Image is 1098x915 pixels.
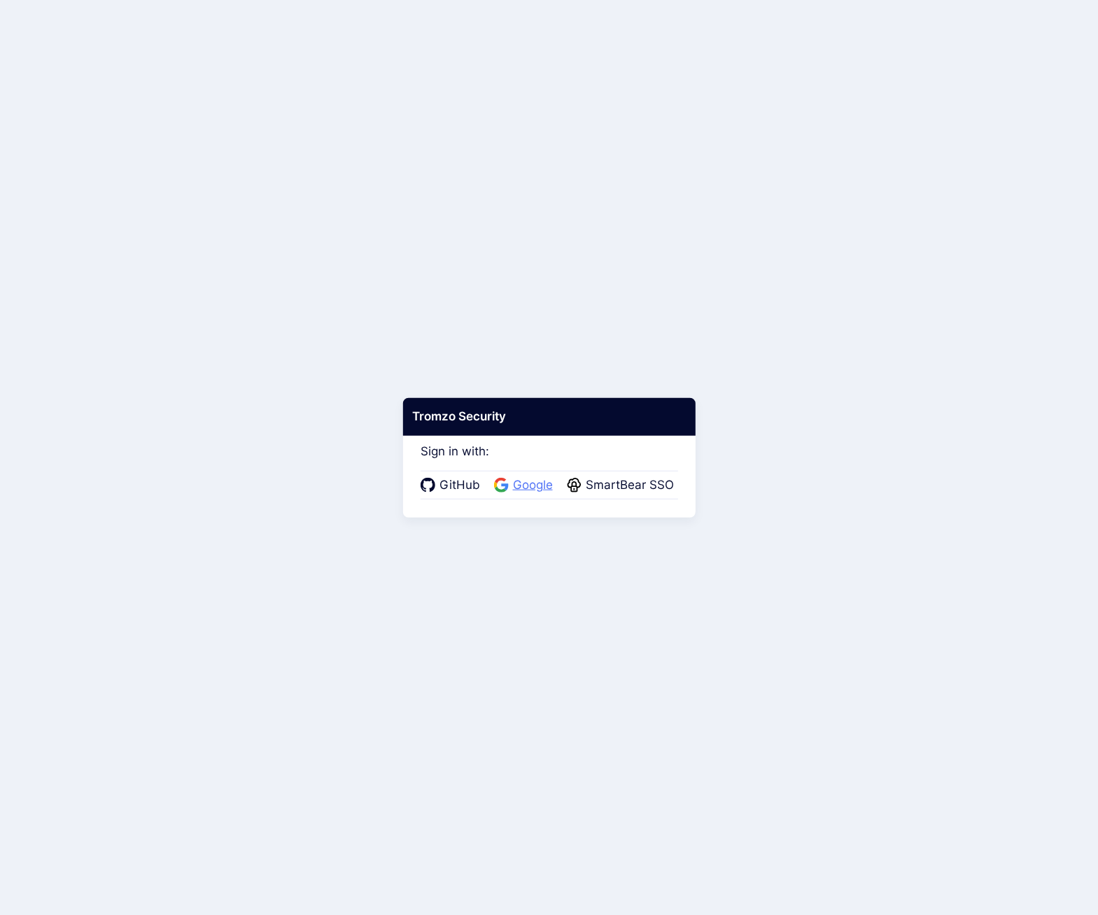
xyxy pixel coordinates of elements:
a: GitHub [421,476,484,495]
div: Sign in with: [421,425,678,499]
span: GitHub [435,476,484,495]
a: SmartBear SSO [567,476,678,495]
span: SmartBear SSO [582,476,678,495]
a: Google [494,476,557,495]
span: Google [509,476,557,495]
div: Tromzo Security [402,398,695,436]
